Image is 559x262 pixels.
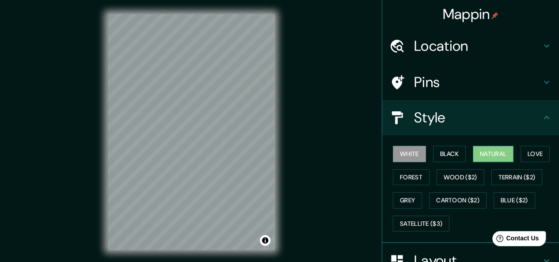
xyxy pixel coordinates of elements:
[382,65,559,100] div: Pins
[473,146,513,162] button: Natural
[414,109,541,126] h4: Style
[491,169,543,186] button: Terrain ($2)
[260,235,270,246] button: Toggle attribution
[494,192,535,209] button: Blue ($2)
[437,169,484,186] button: Wood ($2)
[443,5,499,23] h4: Mappin
[414,73,541,91] h4: Pins
[108,14,275,250] canvas: Map
[382,100,559,135] div: Style
[393,192,422,209] button: Grey
[433,146,466,162] button: Black
[491,12,498,19] img: pin-icon.png
[393,146,426,162] button: White
[414,37,541,55] h4: Location
[429,192,487,209] button: Cartoon ($2)
[521,146,550,162] button: Love
[382,28,559,64] div: Location
[480,228,549,252] iframe: Help widget launcher
[393,216,449,232] button: Satellite ($3)
[393,169,430,186] button: Forest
